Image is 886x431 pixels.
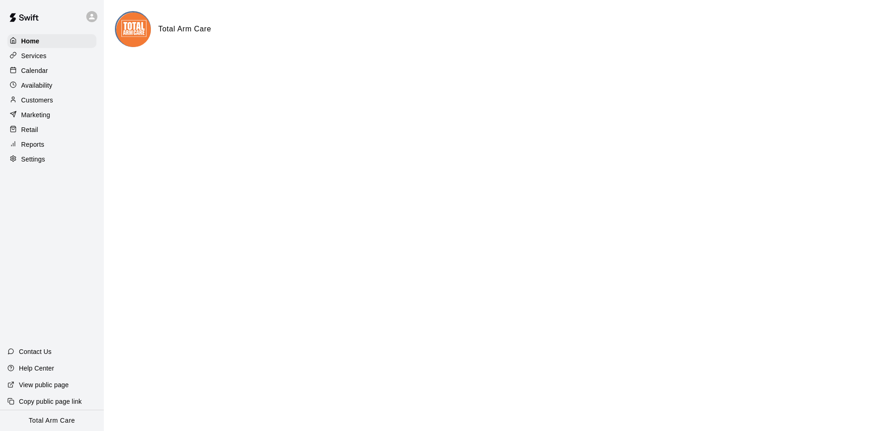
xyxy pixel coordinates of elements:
p: Services [21,51,47,60]
p: Availability [21,81,53,90]
a: Services [7,49,96,63]
p: View public page [19,380,69,389]
p: Copy public page link [19,397,82,406]
p: Contact Us [19,347,52,356]
p: Total Arm Care [29,416,75,425]
a: Home [7,34,96,48]
p: Customers [21,96,53,105]
h6: Total Arm Care [158,23,211,35]
img: Total Arm Care logo [116,12,151,47]
p: Calendar [21,66,48,75]
p: Retail [21,125,38,134]
a: Settings [7,152,96,166]
p: Marketing [21,110,50,120]
a: Retail [7,123,96,137]
a: Marketing [7,108,96,122]
a: Availability [7,78,96,92]
a: Reports [7,138,96,151]
p: Settings [21,155,45,164]
p: Help Center [19,364,54,373]
a: Calendar [7,64,96,78]
a: Customers [7,93,96,107]
p: Home [21,36,40,46]
p: Reports [21,140,44,149]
